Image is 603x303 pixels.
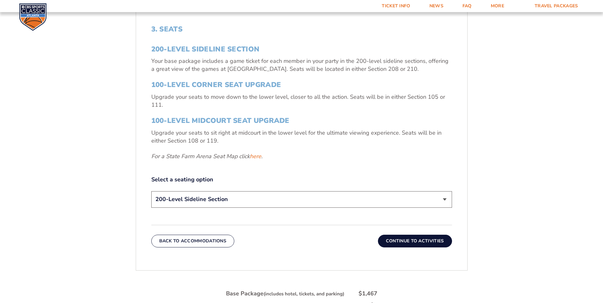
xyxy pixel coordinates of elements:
button: Back To Accommodations [151,235,235,247]
h3: 100-Level Midcourt Seat Upgrade [151,117,452,125]
small: (includes hotel, tickets, and parking) [264,291,344,297]
a: here [250,152,261,160]
p: Upgrade your seats to sit right at midcourt in the lower level for the ultimate viewing experienc... [151,129,452,145]
h2: 3. Seats [151,25,452,33]
button: Continue To Activities [378,235,452,247]
div: Base Package [226,290,344,298]
em: For a State Farm Arena Seat Map click . [151,152,263,160]
h3: 200-Level Sideline Section [151,45,452,53]
div: $1,467 [359,290,377,298]
h3: 100-Level Corner Seat Upgrade [151,81,452,89]
p: Upgrade your seats to move down to the lower level, closer to all the action. Seats will be in ei... [151,93,452,109]
label: Select a seating option [151,176,452,184]
p: Your base package includes a game ticket for each member in your party in the 200-level sideline ... [151,57,452,73]
img: CBS Sports Classic [19,3,47,31]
